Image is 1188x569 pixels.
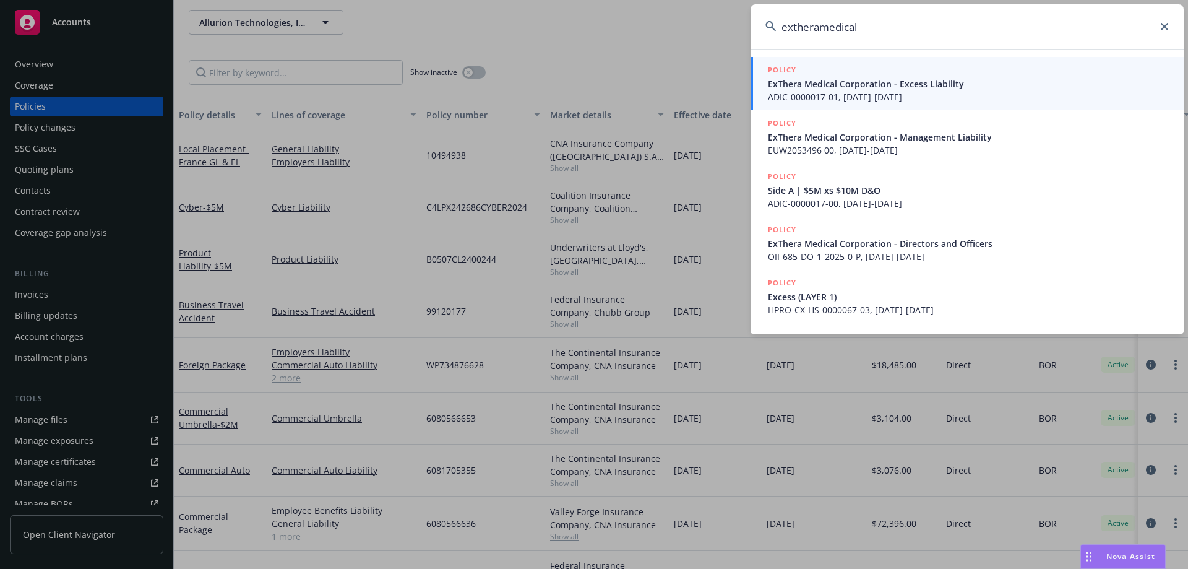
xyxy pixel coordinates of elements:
span: Excess (LAYER 1) [768,290,1169,303]
span: ADIC-0000017-01, [DATE]-[DATE] [768,90,1169,103]
a: POLICYSide A | $5M xs $10M D&OADIC-0000017-00, [DATE]-[DATE] [751,163,1184,217]
input: Search... [751,4,1184,49]
span: Side A | $5M xs $10M D&O [768,184,1169,197]
h5: POLICY [768,170,796,183]
h5: POLICY [768,117,796,129]
span: Nova Assist [1106,551,1155,562]
span: ADIC-0000017-00, [DATE]-[DATE] [768,197,1169,210]
h5: POLICY [768,64,796,76]
span: ExThera Medical Corporation - Management Liability [768,131,1169,144]
a: POLICYExThera Medical Corporation - Excess LiabilityADIC-0000017-01, [DATE]-[DATE] [751,57,1184,110]
span: OII-685-DO-1-2025-0-P, [DATE]-[DATE] [768,250,1169,263]
h5: POLICY [768,277,796,289]
button: Nova Assist [1080,544,1166,569]
a: POLICYExThera Medical Corporation - Management LiabilityEUW2053496 00, [DATE]-[DATE] [751,110,1184,163]
span: ExThera Medical Corporation - Directors and Officers [768,237,1169,250]
span: ExThera Medical Corporation - Excess Liability [768,77,1169,90]
span: HPRO-CX-HS-0000067-03, [DATE]-[DATE] [768,303,1169,316]
a: POLICYExThera Medical Corporation - Directors and OfficersOII-685-DO-1-2025-0-P, [DATE]-[DATE] [751,217,1184,270]
h5: POLICY [768,224,796,236]
span: EUW2053496 00, [DATE]-[DATE] [768,144,1169,157]
a: POLICYExcess (LAYER 1)HPRO-CX-HS-0000067-03, [DATE]-[DATE] [751,270,1184,323]
div: Drag to move [1081,545,1096,568]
